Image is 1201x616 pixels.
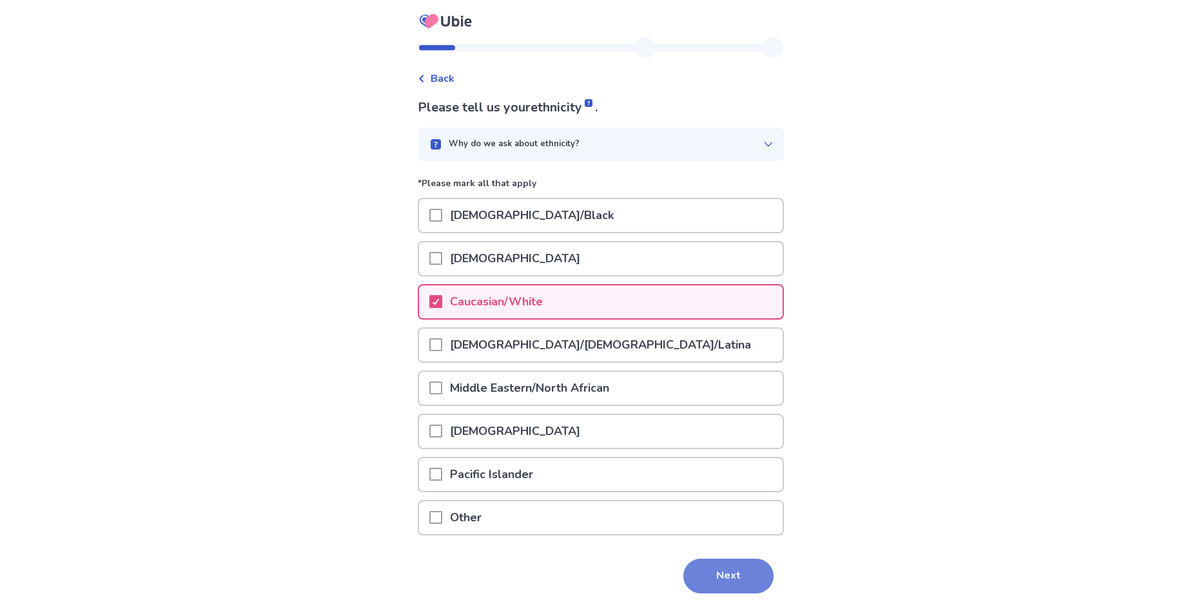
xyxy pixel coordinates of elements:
[418,98,784,117] p: Please tell us your .
[442,329,759,361] p: [DEMOGRAPHIC_DATA]/[DEMOGRAPHIC_DATA]/Latina
[531,99,595,116] span: ethnicity
[442,242,588,275] p: [DEMOGRAPHIC_DATA]
[442,285,551,318] p: Caucasian/White
[431,71,454,86] span: Back
[442,501,489,534] p: Other
[418,177,784,198] p: *Please mark all that apply
[442,458,541,491] p: Pacific Islander
[449,138,580,151] p: Why do we ask about ethnicity?
[442,199,621,232] p: [DEMOGRAPHIC_DATA]/Black
[442,415,588,448] p: [DEMOGRAPHIC_DATA]
[442,372,617,405] p: Middle Eastern/North African
[683,559,774,593] button: Next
